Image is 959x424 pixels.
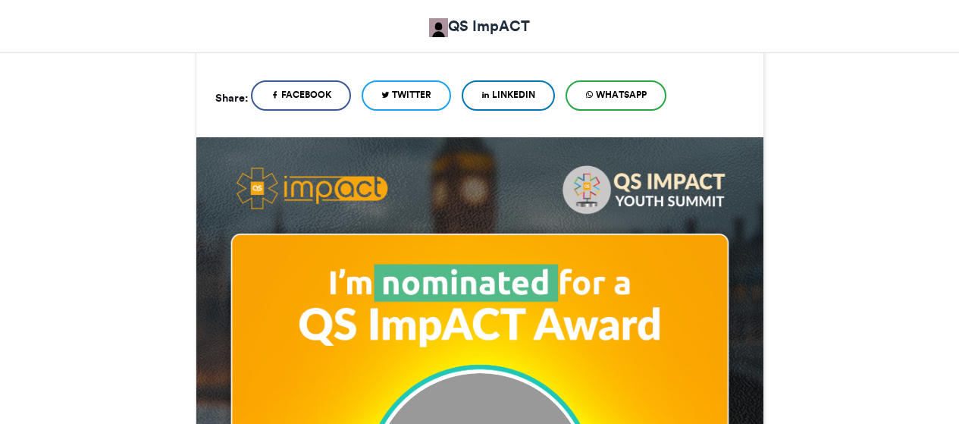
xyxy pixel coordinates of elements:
[251,80,351,111] a: Facebook
[566,80,666,111] a: WhatsApp
[462,80,555,111] a: LinkedIn
[429,15,530,37] a: QS ImpACT
[362,80,451,111] a: Twitter
[215,88,248,108] h5: Share:
[281,88,331,102] span: Facebook
[492,88,535,102] span: LinkedIn
[596,88,647,102] span: WhatsApp
[429,18,448,37] img: QS ImpACT QS ImpACT
[392,88,431,102] span: Twitter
